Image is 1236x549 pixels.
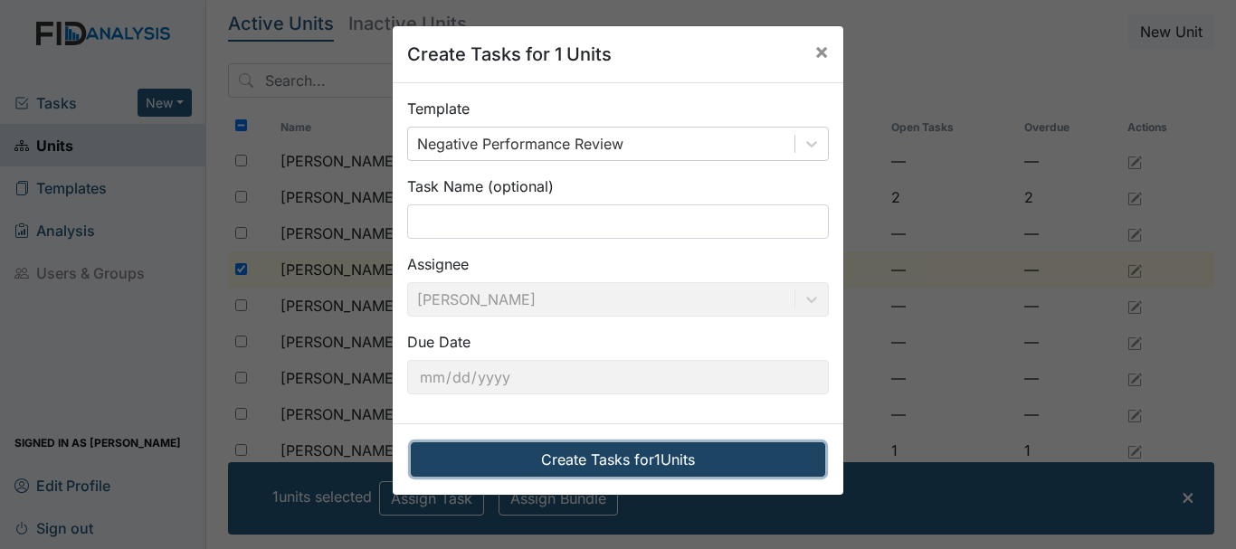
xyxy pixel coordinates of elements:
[814,38,829,64] span: ×
[407,331,471,353] label: Due Date
[407,98,470,119] label: Template
[417,133,623,155] div: Negative Performance Review
[411,442,825,477] button: Create Tasks for1Units
[407,41,612,68] h5: Create Tasks for 1 Units
[407,253,469,275] label: Assignee
[407,175,554,197] label: Task Name (optional)
[800,26,843,77] button: Close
